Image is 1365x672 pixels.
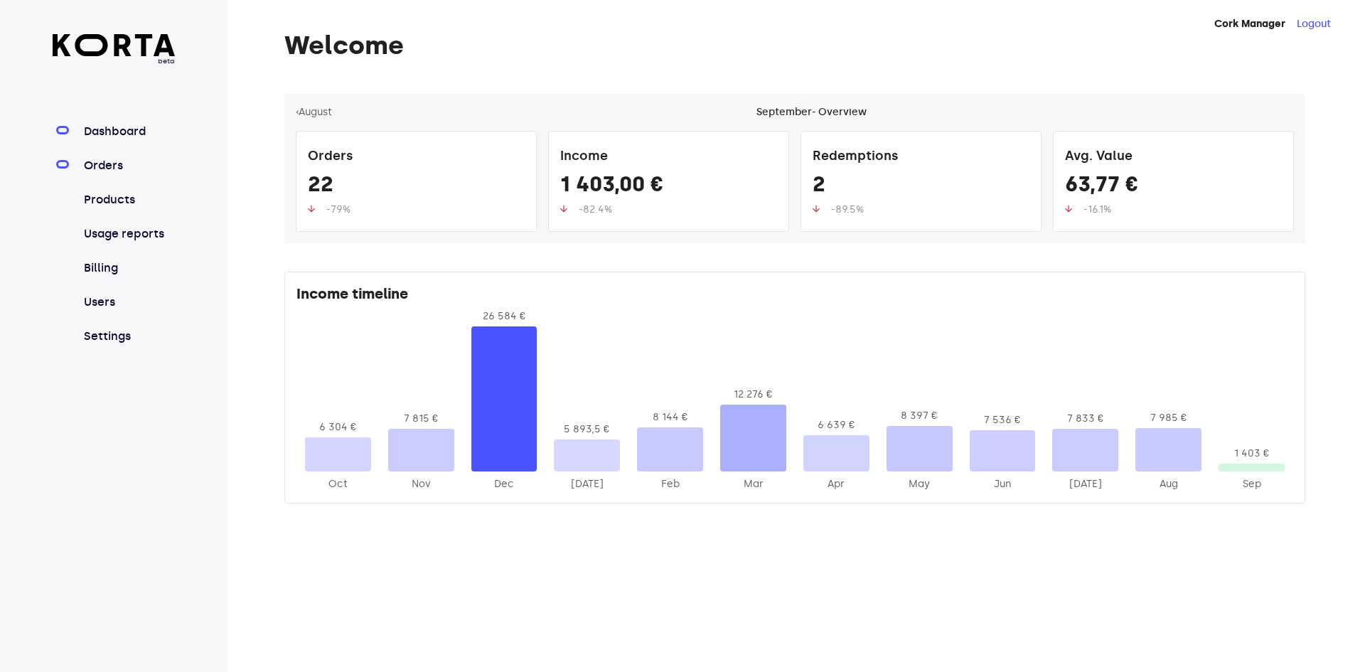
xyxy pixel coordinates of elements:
div: 2025-May [887,477,953,491]
a: beta [53,34,176,66]
div: Avg. Value [1065,143,1282,171]
div: 2024-Dec [471,477,537,491]
div: 2025-Apr [803,477,869,491]
div: 2024-Oct [305,477,371,491]
div: 8 144 € [637,410,703,425]
div: 6 639 € [803,418,869,432]
div: 2025-Feb [637,477,703,491]
div: 2025-Aug [1135,477,1201,491]
span: beta [53,56,176,66]
div: 12 276 € [720,388,786,402]
img: Korta [53,34,176,56]
div: Redemptions [813,143,1029,171]
div: 1 403,00 € [560,171,777,203]
a: Usage reports [81,225,176,242]
div: 2025-Sep [1219,477,1285,491]
a: Settings [81,328,176,345]
div: 26 584 € [471,309,537,324]
a: Products [81,191,176,208]
div: 7 833 € [1052,412,1118,426]
div: 7 985 € [1135,411,1201,425]
div: 22 [308,171,525,203]
img: up [813,205,820,213]
button: ‹August [296,105,332,119]
div: 8 397 € [887,409,953,423]
div: 5 893,5 € [554,422,620,437]
div: 6 304 € [305,420,371,434]
div: 2025-Jan [554,477,620,491]
span: -79% [326,203,350,215]
h1: Welcome [284,31,1305,60]
a: Users [81,294,176,311]
div: Orders [308,143,525,171]
div: 1 403 € [1219,447,1285,461]
div: 2024-Nov [388,477,454,491]
button: Logout [1297,17,1331,31]
div: 7 815 € [388,412,454,426]
img: up [560,205,567,213]
div: September - Overview [756,105,867,119]
div: Income [560,143,777,171]
div: 63,77 € [1065,171,1282,203]
a: Billing [81,260,176,277]
div: 2025-Jul [1052,477,1118,491]
a: Dashboard [81,123,176,140]
img: up [308,205,315,213]
span: -16.1% [1083,203,1111,215]
div: 2 [813,171,1029,203]
div: 7 536 € [970,413,1036,427]
span: -82.4% [579,203,612,215]
div: 2025-Jun [970,477,1036,491]
div: Income timeline [296,284,1293,309]
a: Orders [81,157,176,174]
span: -89.5% [831,203,864,215]
img: up [1065,205,1072,213]
strong: Cork Manager [1214,18,1285,30]
div: 2025-Mar [720,477,786,491]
